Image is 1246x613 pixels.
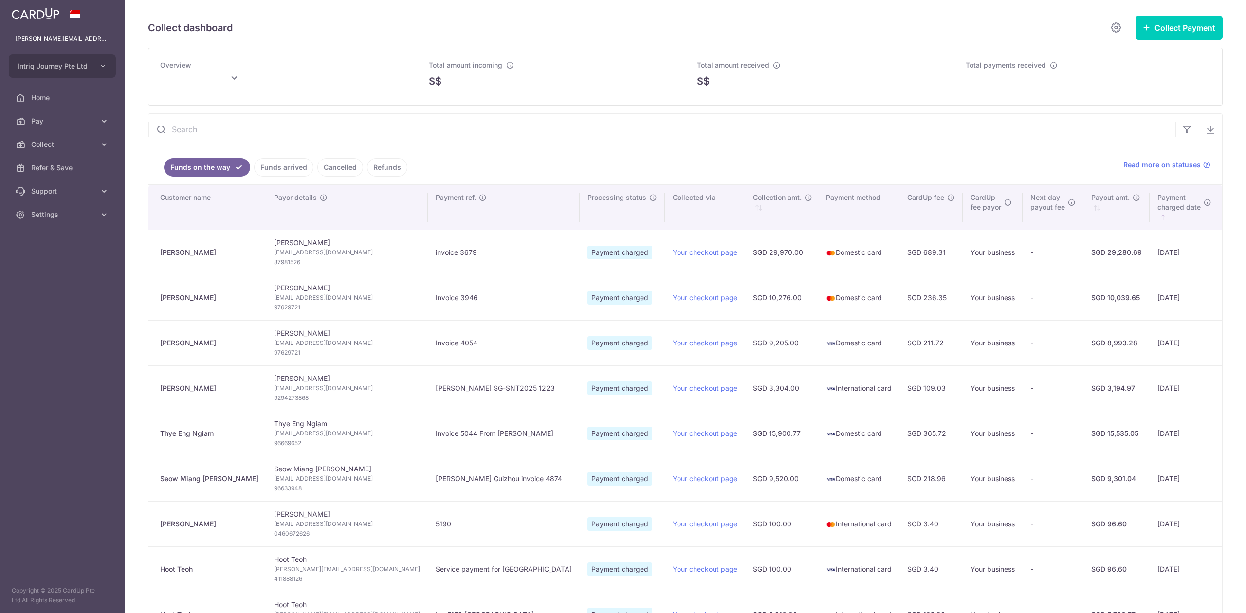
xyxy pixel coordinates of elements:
[818,365,899,411] td: International card
[899,501,963,546] td: SGD 3.40
[274,248,420,257] span: [EMAIL_ADDRESS][DOMAIN_NAME]
[1023,365,1083,411] td: -
[826,429,836,439] img: visa-sm-192604c4577d2d35970c8ed26b86981c2741ebd56154ab54ad91a526f0f24972.png
[745,501,818,546] td: SGD 100.00
[818,501,899,546] td: International card
[963,365,1023,411] td: Your business
[274,348,420,358] span: 97629721
[1091,248,1142,257] div: SGD 29,280.69
[1023,275,1083,320] td: -
[826,520,836,529] img: mastercard-sm-87a3fd1e0bddd137fecb07648320f44c262e2538e7db6024463105ddbc961eb2.png
[274,574,420,584] span: 411888126
[899,185,963,230] th: CardUp fee
[266,365,428,411] td: [PERSON_NAME]
[266,320,428,365] td: [PERSON_NAME]
[899,546,963,592] td: SGD 3.40
[697,61,769,69] span: Total amount received
[665,185,745,230] th: Collected via
[160,519,258,529] div: [PERSON_NAME]
[753,193,802,202] span: Collection amt.
[266,456,428,501] td: Seow Miang [PERSON_NAME]
[254,158,313,177] a: Funds arrived
[818,456,899,501] td: Domestic card
[274,338,420,348] span: [EMAIL_ADDRESS][DOMAIN_NAME]
[963,456,1023,501] td: Your business
[745,320,818,365] td: SGD 9,205.00
[31,210,95,219] span: Settings
[966,61,1046,69] span: Total payments received
[587,291,652,305] span: Payment charged
[266,185,428,230] th: Payor details
[963,275,1023,320] td: Your business
[1023,456,1083,501] td: -
[31,116,95,126] span: Pay
[587,381,652,395] span: Payment charged
[9,54,116,78] button: Intriq Journey Pte Ltd
[899,411,963,456] td: SGD 365.72
[1091,383,1142,393] div: SGD 3,194.97
[428,411,580,456] td: Invoice 5044 From [PERSON_NAME]
[274,519,420,529] span: [EMAIL_ADDRESS][DOMAIN_NAME]
[16,34,109,44] p: [PERSON_NAME][EMAIL_ADDRESS][DOMAIN_NAME]
[963,546,1023,592] td: Your business
[266,230,428,275] td: [PERSON_NAME]
[745,230,818,275] td: SGD 29,970.00
[587,193,646,202] span: Processing status
[266,546,428,592] td: Hoot Teoh
[673,248,737,256] a: Your checkout page
[587,472,652,486] span: Payment charged
[12,8,59,19] img: CardUp
[31,186,95,196] span: Support
[1184,584,1236,608] iframe: Opens a widget where you can find more information
[160,293,258,303] div: [PERSON_NAME]
[673,384,737,392] a: Your checkout page
[274,303,420,312] span: 97629721
[745,546,818,592] td: SGD 100.00
[1091,474,1142,484] div: SGD 9,301.04
[1157,193,1201,212] span: Payment charged date
[818,320,899,365] td: Domestic card
[266,411,428,456] td: Thye Eng Ngiam
[907,193,944,202] span: CardUp fee
[899,456,963,501] td: SGD 218.96
[673,339,737,347] a: Your checkout page
[580,185,665,230] th: Processing status
[160,429,258,438] div: Thye Eng Ngiam
[274,438,420,448] span: 96669652
[963,320,1023,365] td: Your business
[1023,546,1083,592] td: -
[148,20,233,36] h5: Collect dashboard
[745,275,818,320] td: SGD 10,276.00
[826,384,836,394] img: visa-sm-192604c4577d2d35970c8ed26b86981c2741ebd56154ab54ad91a526f0f24972.png
[266,275,428,320] td: [PERSON_NAME]
[673,293,737,302] a: Your checkout page
[1023,185,1083,230] th: Next daypayout fee
[428,365,580,411] td: [PERSON_NAME] SG-SNT2025 1223
[1150,320,1217,365] td: [DATE]
[1150,501,1217,546] td: [DATE]
[1150,230,1217,275] td: [DATE]
[818,411,899,456] td: Domestic card
[1023,230,1083,275] td: -
[1091,519,1142,529] div: SGD 96.60
[31,163,95,173] span: Refer & Save
[160,338,258,348] div: [PERSON_NAME]
[160,564,258,574] div: Hoot Teoh
[587,427,652,440] span: Payment charged
[428,230,580,275] td: invoice 3679
[274,484,420,493] span: 96633948
[428,275,580,320] td: Invoice 3946
[274,293,420,303] span: [EMAIL_ADDRESS][DOMAIN_NAME]
[274,383,420,393] span: [EMAIL_ADDRESS][DOMAIN_NAME]
[963,411,1023,456] td: Your business
[274,529,420,539] span: 0460672626
[160,61,191,69] span: Overview
[367,158,407,177] a: Refunds
[1023,411,1083,456] td: -
[899,320,963,365] td: SGD 211.72
[274,257,420,267] span: 87981526
[266,501,428,546] td: [PERSON_NAME]
[899,230,963,275] td: SGD 689.31
[1150,411,1217,456] td: [DATE]
[428,320,580,365] td: Invoice 4054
